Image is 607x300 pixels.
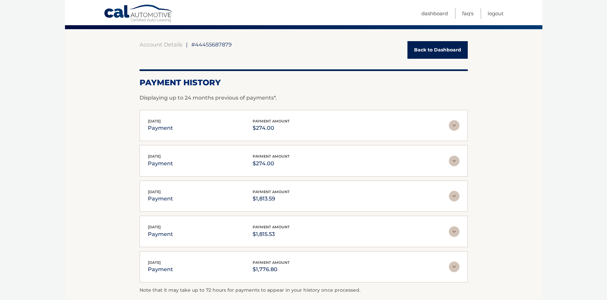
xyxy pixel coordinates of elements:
[253,189,290,194] span: payment amount
[148,119,161,123] span: [DATE]
[148,230,173,239] p: payment
[148,265,173,274] p: payment
[140,78,468,88] h2: Payment History
[407,41,468,59] a: Back to Dashboard
[462,8,473,19] a: FAQ's
[148,194,173,203] p: payment
[488,8,504,19] a: Logout
[253,154,290,159] span: payment amount
[148,260,161,265] span: [DATE]
[449,226,459,237] img: accordion-rest.svg
[421,8,448,19] a: Dashboard
[253,194,290,203] p: $1,813.59
[140,286,468,294] p: Note that it may take up to 72 hours for payments to appear in your history once processed.
[449,120,459,131] img: accordion-rest.svg
[148,225,161,229] span: [DATE]
[253,225,290,229] span: payment amount
[449,191,459,201] img: accordion-rest.svg
[253,265,290,274] p: $1,776.80
[140,94,468,102] p: Displaying up to 24 months previous of payments*.
[148,123,173,133] p: payment
[140,41,182,48] a: Account Details
[148,189,161,194] span: [DATE]
[104,4,173,24] a: Cal Automotive
[253,159,290,168] p: $274.00
[253,260,290,265] span: payment amount
[148,154,161,159] span: [DATE]
[449,262,459,272] img: accordion-rest.svg
[449,156,459,166] img: accordion-rest.svg
[148,159,173,168] p: payment
[253,230,290,239] p: $1,815.53
[191,41,232,48] span: #44455687879
[253,119,290,123] span: payment amount
[186,41,188,48] span: |
[253,123,290,133] p: $274.00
